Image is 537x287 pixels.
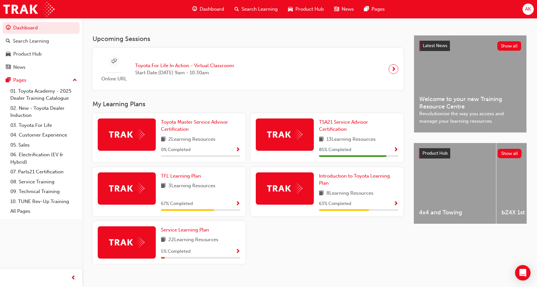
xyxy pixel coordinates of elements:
[3,74,80,86] button: Pages
[414,35,527,133] a: Latest NewsShow allWelcome to your new Training Resource CentreRevolutionise the way you access a...
[93,100,403,108] h3: My Learning Plans
[319,118,398,133] a: TSA21 Service Advisor Certification
[168,236,218,244] span: 22 Learning Resources
[8,103,80,120] a: 02. New - Toyota Dealer Induction
[342,5,354,13] span: News
[8,140,80,150] a: 05. Sales
[419,110,521,125] span: Revolutionise the way you access and manage your learning resources.
[372,5,385,13] span: Pages
[3,22,80,34] a: Dashboard
[319,136,324,144] span: book-icon
[525,5,531,13] span: AK
[13,64,25,71] div: News
[522,4,534,15] button: AK
[423,43,447,48] span: Latest News
[3,35,80,47] a: Search Learning
[161,119,228,132] span: Toyota Master Service Advisor Certification
[393,201,398,207] span: Show Progress
[234,5,239,13] span: search-icon
[288,5,293,13] span: car-icon
[73,76,77,85] span: up-icon
[6,25,11,31] span: guage-icon
[168,136,215,144] span: 2 Learning Resources
[393,200,398,208] button: Show Progress
[329,3,359,16] a: news-iconNews
[423,150,448,156] span: Product Hub
[319,190,324,198] span: book-icon
[161,227,209,233] span: Service Learning Plan
[235,147,240,153] span: Show Progress
[8,86,80,103] a: 01. Toyota Academy - 2025 Dealer Training Catalogue
[6,51,11,57] span: car-icon
[3,2,55,16] img: Trak
[334,5,339,13] span: news-icon
[235,200,240,208] button: Show Progress
[267,183,303,193] img: Trak
[6,77,11,83] span: pages-icon
[13,77,26,84] div: Pages
[161,226,212,234] a: Service Learning Plan
[419,148,522,159] a: Product HubShow all
[200,5,224,13] span: Dashboard
[161,136,166,144] span: book-icon
[283,3,329,16] a: car-iconProduct Hub
[319,173,390,186] span: Introduction to Toyota Learning Plan
[168,182,215,190] span: 3 Learning Resources
[8,206,80,216] a: All Pages
[93,35,403,43] h3: Upcoming Sessions
[319,119,368,132] span: TSA21 Service Advisor Certification
[414,143,496,224] a: 4x4 and Towing
[13,50,42,58] div: Product Hub
[192,5,197,13] span: guage-icon
[161,200,193,208] span: 67 % Completed
[109,129,144,139] img: Trak
[235,146,240,154] button: Show Progress
[3,61,80,73] a: News
[98,75,130,83] span: Online URL
[8,177,80,187] a: 08. Service Training
[8,150,80,167] a: 06. Electrification (EV & Hybrid)
[8,130,80,140] a: 04. Customer Experience
[497,41,522,51] button: Show all
[364,5,369,13] span: pages-icon
[161,146,191,154] span: 0 % Completed
[135,62,234,69] span: Toyota For Life In Action - Virtual Classroom
[13,37,49,45] div: Search Learning
[8,167,80,177] a: 07. Parts21 Certification
[161,236,166,244] span: book-icon
[8,120,80,130] a: 03. Toyota For Life
[235,201,240,207] span: Show Progress
[319,146,351,154] span: 85 % Completed
[161,182,166,190] span: book-icon
[161,118,240,133] a: Toyota Master Service Advisor Certification
[295,5,324,13] span: Product Hub
[8,197,80,207] a: 10. TUNE Rev-Up Training
[6,65,11,70] span: news-icon
[3,21,80,74] button: DashboardSearch LearningProduct HubNews
[187,3,229,16] a: guage-iconDashboard
[319,172,398,187] a: Introduction to Toyota Learning Plan
[109,237,144,247] img: Trak
[242,5,278,13] span: Search Learning
[161,248,191,255] span: 5 % Completed
[515,265,531,281] div: Open Intercom Messenger
[319,200,351,208] span: 63 % Completed
[393,147,398,153] span: Show Progress
[161,173,201,179] span: TFL Learning Plan
[229,3,283,16] a: search-iconSearch Learning
[112,57,116,66] span: sessionType_ONLINE_URL-icon
[6,38,10,44] span: search-icon
[71,274,76,282] span: prev-icon
[235,248,240,256] button: Show Progress
[419,209,491,216] span: 4x4 and Towing
[8,187,80,197] a: 09. Technical Training
[161,172,204,180] a: TFL Learning Plan
[326,190,373,198] span: 8 Learning Resources
[419,96,521,110] span: Welcome to your new Training Resource Centre
[267,129,303,139] img: Trak
[391,65,396,74] span: next-icon
[235,249,240,255] span: Show Progress
[109,183,144,193] img: Trak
